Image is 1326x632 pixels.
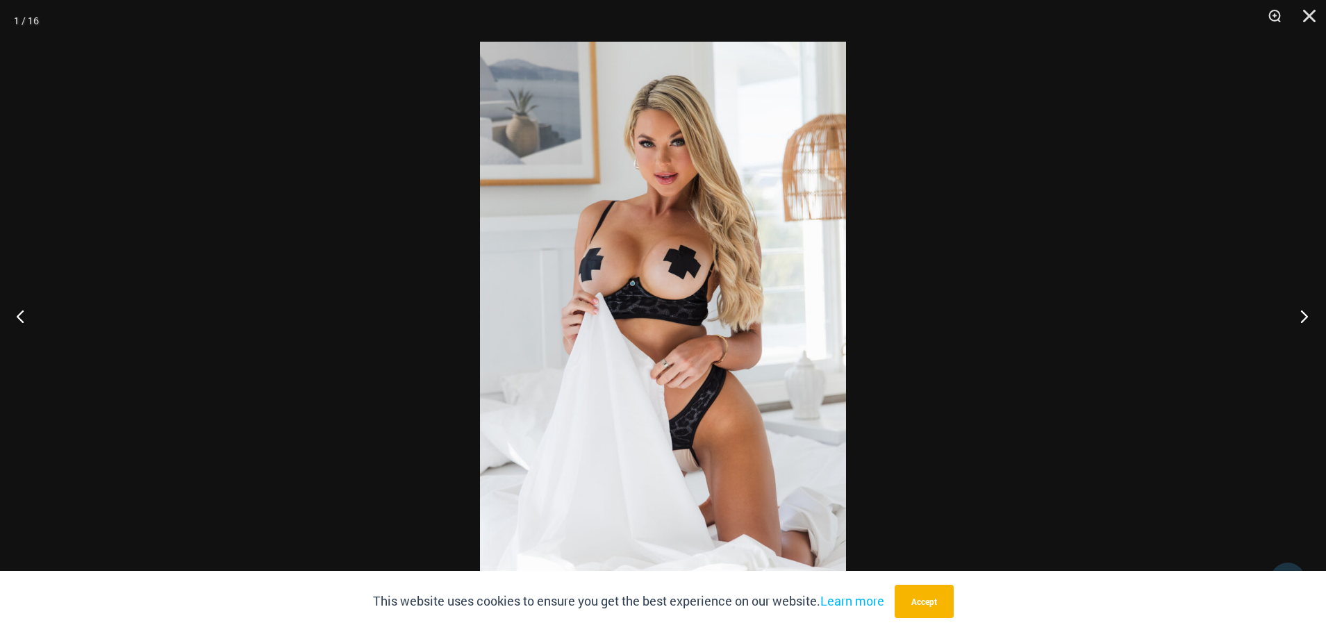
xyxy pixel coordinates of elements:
button: Accept [895,585,954,618]
div: 1 / 16 [14,10,39,31]
p: This website uses cookies to ensure you get the best experience on our website. [373,591,884,612]
button: Next [1274,281,1326,351]
a: Learn more [820,592,884,609]
img: Nights Fall Silver Leopard 1036 Bra 6046 Thong 09v2 [480,42,846,590]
